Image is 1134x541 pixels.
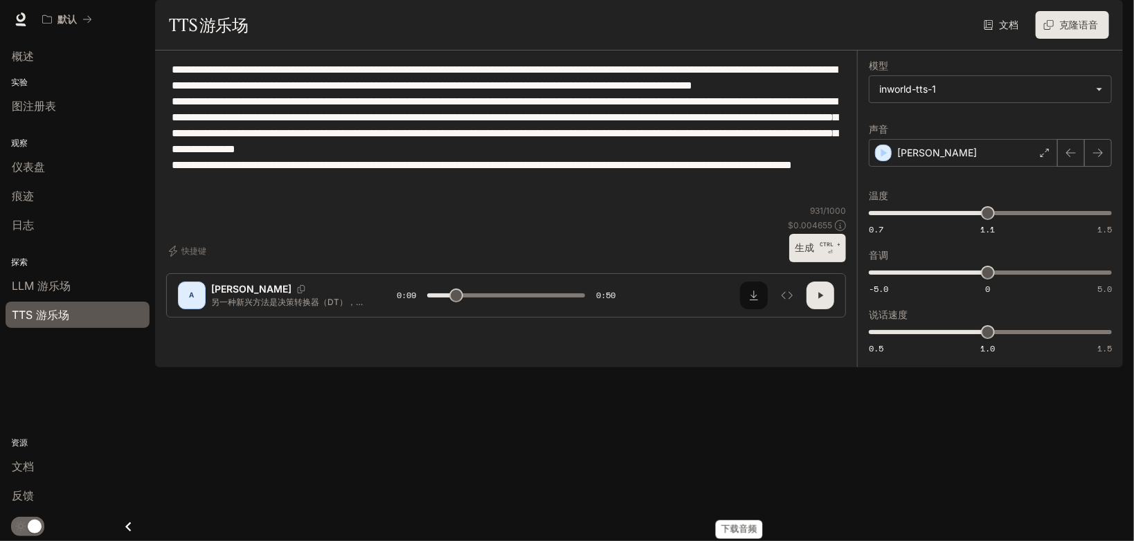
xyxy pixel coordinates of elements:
[36,6,98,33] button: All workspaces
[897,146,977,160] p: [PERSON_NAME]
[879,82,1089,96] div: inworld-tts-1
[1097,342,1112,354] span: 1.5
[820,240,840,257] p: ⏎
[169,15,249,35] font: TTS 游乐场
[789,234,846,262] button: 生成CTRL +⏎
[869,342,883,354] span: 0.5
[291,285,311,293] button: Copy Voice ID
[1036,11,1109,39] button: 克隆语音
[211,283,291,295] font: [PERSON_NAME]
[985,283,990,295] span: 0
[999,19,1018,30] font: 文档
[980,342,995,354] span: 1.0
[740,282,768,309] button: Download audio
[795,241,814,253] font: 生成
[181,284,203,306] div: A
[869,249,888,261] font: 音调
[1097,223,1112,235] span: 1.5
[773,282,801,309] button: Inspect
[1097,283,1112,295] span: 5.0
[211,297,363,473] font: 另一种新兴方法是决策转换器（DT），它将强化学习结构化为序列建模问题——类似于 GPT——并利用过去的状态、动作和回报来自回归地预测最优动作，从而自然地保持接近数据分布。另一方面，样本外学习旨在...
[869,309,908,320] font: 说话速度
[596,288,615,302] span: 0:50
[181,246,206,256] font: 快捷键
[869,123,888,135] font: 声音
[820,240,840,248] p: CTRL +
[869,190,888,201] font: 温度
[870,76,1111,102] div: inworld-tts-1
[980,11,1025,39] a: 文档
[869,223,883,235] span: 0.7
[869,283,888,295] span: -5.0
[57,13,77,25] font: 默认
[1059,19,1098,30] font: 克隆语音
[721,524,757,534] font: 下载音频
[166,240,212,262] button: 快捷键
[869,59,888,71] font: 模型
[980,223,995,235] span: 1.1
[397,288,416,302] span: 0:09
